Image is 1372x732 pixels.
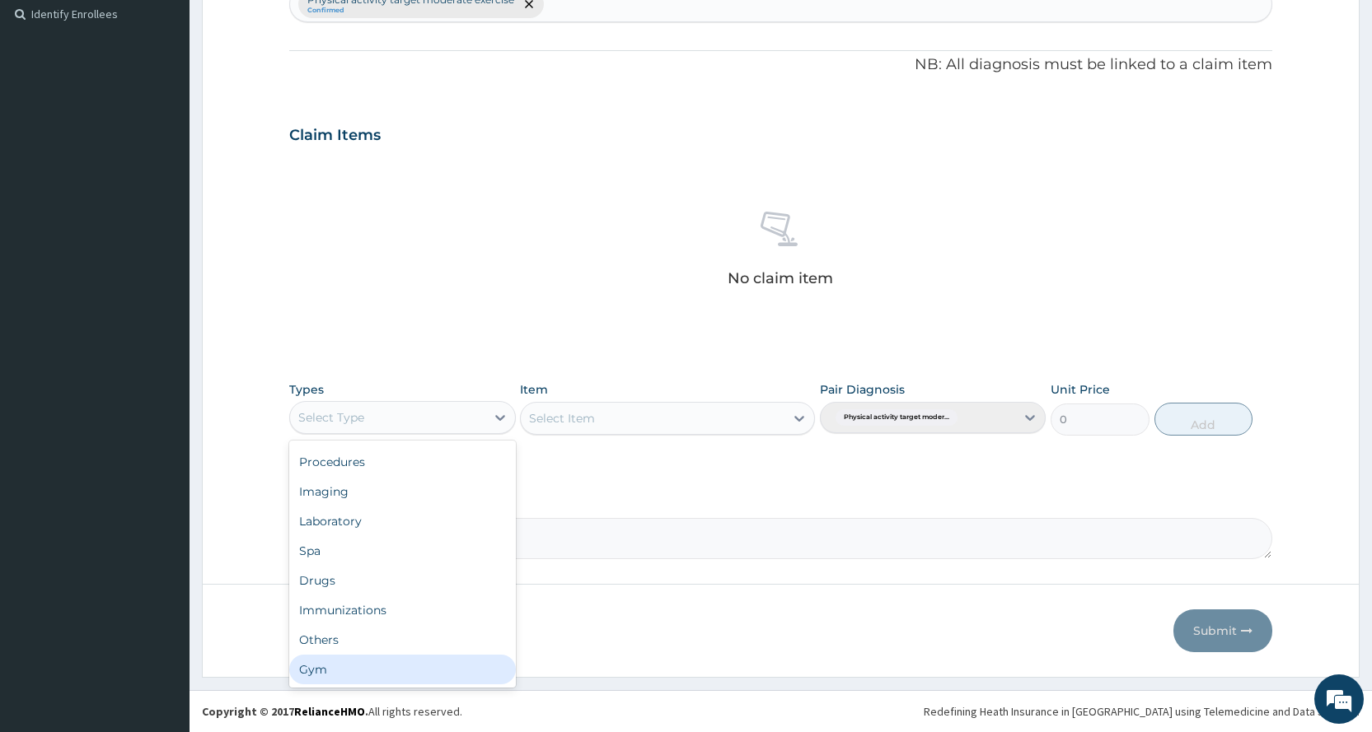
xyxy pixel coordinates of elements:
[289,506,515,536] div: Laboratory
[820,381,905,398] label: Pair Diagnosis
[202,704,368,719] strong: Copyright © 2017 .
[289,127,381,145] h3: Claim Items
[289,536,515,566] div: Spa
[289,54,1272,76] p: NB: All diagnosis must be linked to a claim item
[289,595,515,625] div: Immunizations
[86,92,277,114] div: Chat with us now
[289,625,515,655] div: Others
[289,477,515,506] div: Imaging
[1173,609,1272,652] button: Submit
[289,566,515,595] div: Drugs
[298,409,364,426] div: Select Type
[30,82,67,124] img: d_794563401_company_1708531726252_794563401
[96,207,227,374] span: We're online!
[289,655,515,684] div: Gym
[289,383,324,397] label: Types
[190,690,1372,732] footer: All rights reserved.
[294,704,365,719] a: RelianceHMO
[1051,381,1110,398] label: Unit Price
[8,450,314,507] textarea: Type your message and hit 'Enter'
[728,270,833,287] p: No claim item
[270,8,310,48] div: Minimize live chat window
[289,447,515,477] div: Procedures
[1154,403,1253,436] button: Add
[289,495,1272,509] label: Comment
[520,381,548,398] label: Item
[924,703,1360,720] div: Redefining Heath Insurance in [GEOGRAPHIC_DATA] using Telemedicine and Data Science!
